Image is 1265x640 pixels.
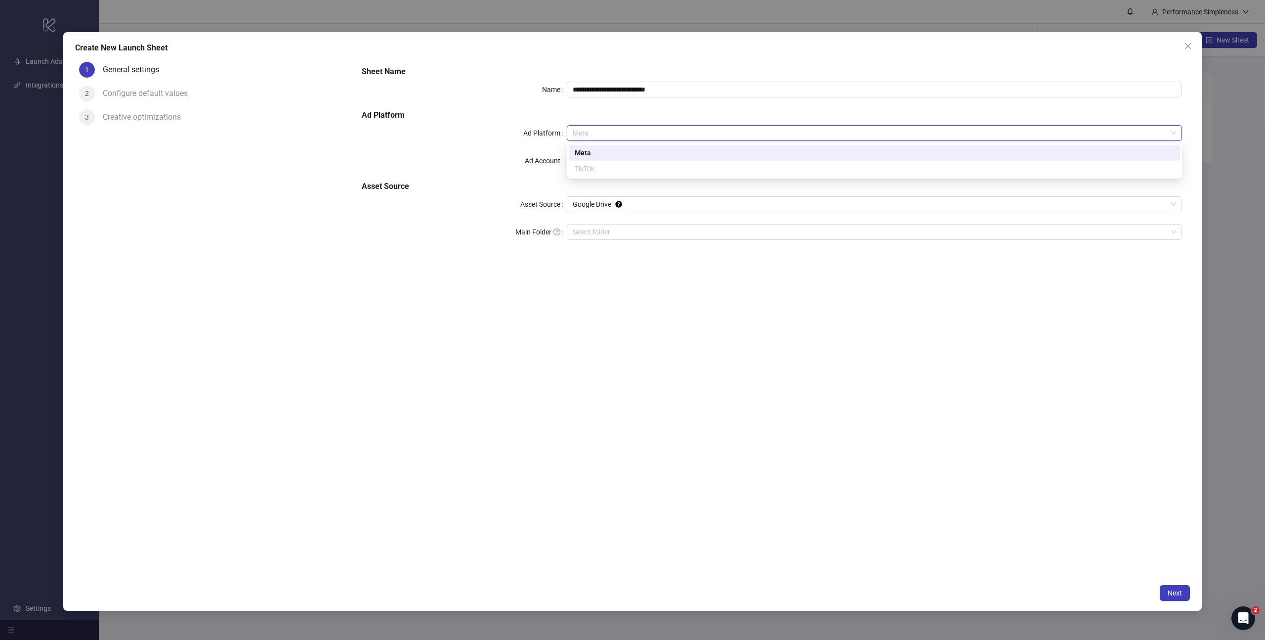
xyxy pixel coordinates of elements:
[103,109,189,125] div: Creative optimizations
[569,161,1180,177] div: TikTok
[614,200,623,209] div: Tooltip anchor
[362,109,1182,121] h5: Ad Platform
[362,66,1182,78] h5: Sheet Name
[523,125,567,141] label: Ad Platform
[573,126,1176,140] span: Meta
[575,147,1174,158] div: Meta
[553,229,560,235] span: question-circle
[362,181,1182,192] h5: Asset Source
[567,82,1182,97] input: Name
[103,86,196,101] div: Configure default values
[1231,606,1255,630] iframe: Intercom live chat
[575,163,1174,174] div: TikTok
[1168,589,1182,597] span: Next
[573,197,1176,212] span: Google Drive
[103,62,167,78] div: General settings
[525,153,567,169] label: Ad Account
[1252,606,1260,614] span: 2
[1180,38,1196,54] button: Close
[542,82,567,97] label: Name
[569,145,1180,161] div: Meta
[85,66,89,74] span: 1
[85,90,89,97] span: 2
[520,196,567,212] label: Asset Source
[1160,585,1190,601] button: Next
[85,113,89,121] span: 3
[1184,42,1192,50] span: close
[515,224,567,240] label: Main Folder
[75,42,1190,54] div: Create New Launch Sheet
